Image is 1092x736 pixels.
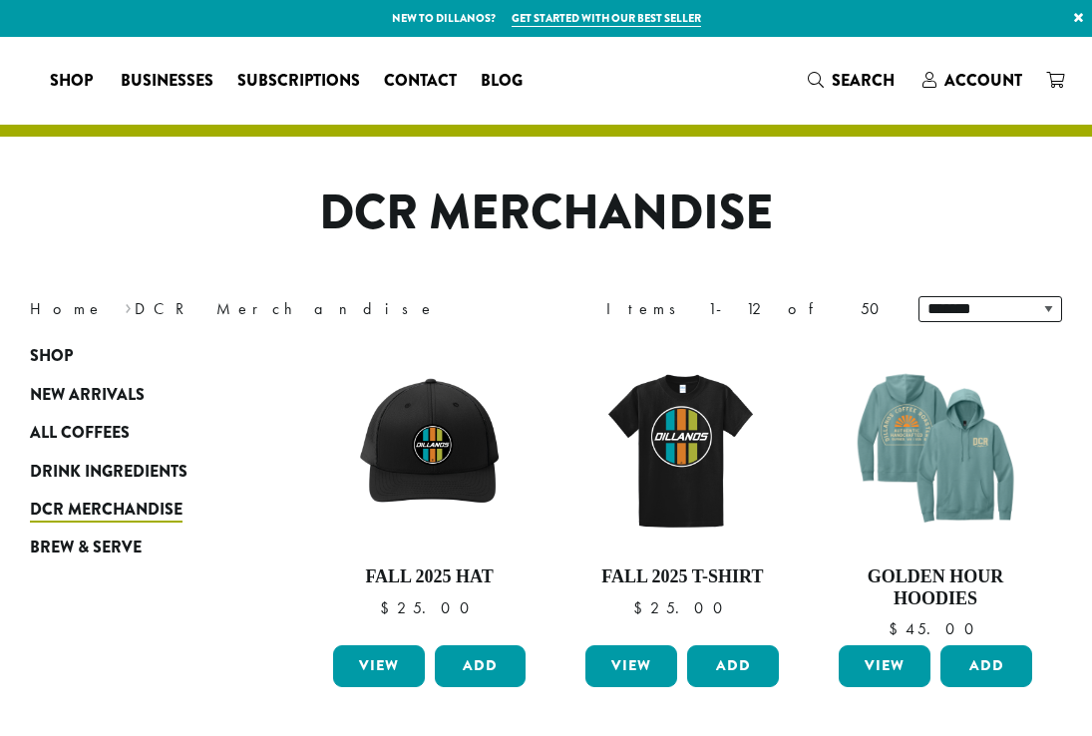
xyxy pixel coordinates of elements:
[380,597,397,618] span: $
[30,460,187,485] span: Drink Ingredients
[796,64,910,97] a: Search
[512,10,701,27] a: Get started with our best seller
[30,414,243,452] a: All Coffees
[30,297,517,321] nav: Breadcrumb
[50,69,93,94] span: Shop
[580,566,784,588] h4: Fall 2025 T-Shirt
[30,421,130,446] span: All Coffees
[940,645,1032,687] button: Add
[328,347,532,551] img: DCR-Retro-Three-Strip-Circle-Patch-Trucker-Hat-Fall-WEB-scaled.jpg
[606,297,889,321] div: Items 1-12 of 50
[944,69,1022,92] span: Account
[30,491,243,529] a: DCR Merchandise
[328,347,532,637] a: Fall 2025 Hat $25.00
[839,645,930,687] a: View
[38,65,109,97] a: Shop
[121,69,213,94] span: Businesses
[380,597,479,618] bdi: 25.00
[435,645,527,687] button: Add
[834,347,1037,551] img: DCR-SS-Golden-Hour-Hoodie-Eucalyptus-Blue-1200x1200-Web-e1744312709309.png
[30,529,243,566] a: Brew & Serve
[580,347,784,551] img: DCR-Retro-Three-Strip-Circle-Tee-Fall-WEB-scaled.jpg
[832,69,895,92] span: Search
[30,344,73,369] span: Shop
[30,498,182,523] span: DCR Merchandise
[585,645,677,687] a: View
[30,298,104,319] a: Home
[687,645,779,687] button: Add
[328,566,532,588] h4: Fall 2025 Hat
[834,347,1037,637] a: Golden Hour Hoodies $45.00
[30,376,243,414] a: New Arrivals
[30,536,142,560] span: Brew & Serve
[889,618,983,639] bdi: 45.00
[30,337,243,375] a: Shop
[481,69,523,94] span: Blog
[30,383,145,408] span: New Arrivals
[30,452,243,490] a: Drink Ingredients
[834,566,1037,609] h4: Golden Hour Hoodies
[125,290,132,321] span: ›
[237,69,360,94] span: Subscriptions
[633,597,732,618] bdi: 25.00
[333,645,425,687] a: View
[384,69,457,94] span: Contact
[889,618,906,639] span: $
[15,184,1077,242] h1: DCR Merchandise
[580,347,784,637] a: Fall 2025 T-Shirt $25.00
[633,597,650,618] span: $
